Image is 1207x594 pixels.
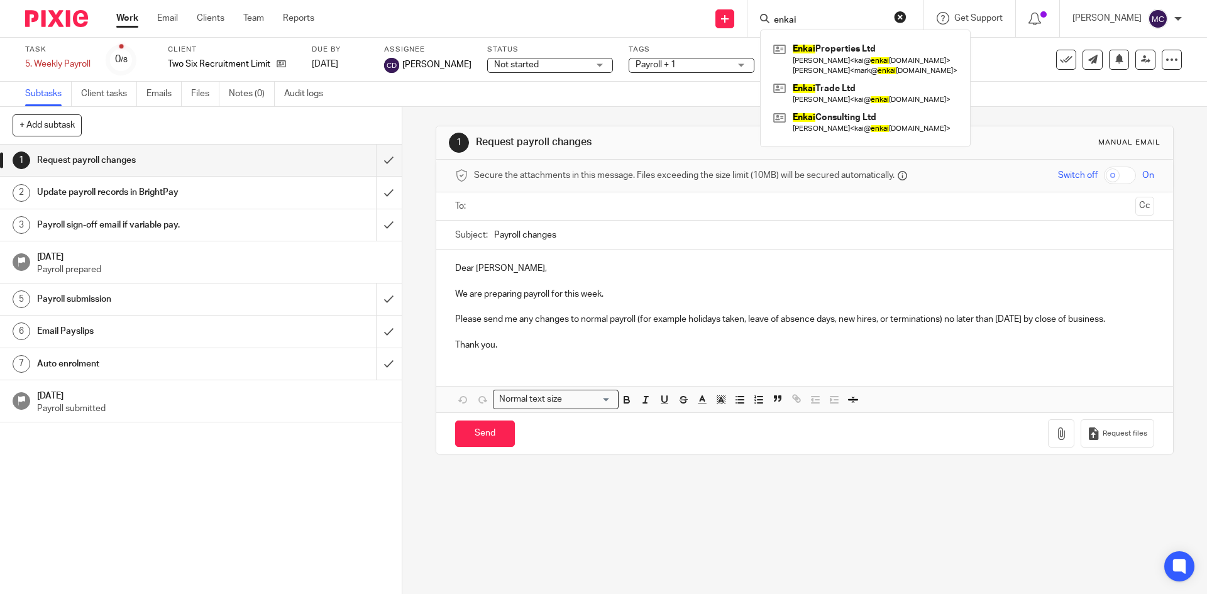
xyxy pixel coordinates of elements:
span: [PERSON_NAME] [402,58,471,71]
a: Files [191,82,219,106]
span: Request files [1103,429,1147,439]
h1: Payroll sign-off email if variable pay. [37,216,255,234]
span: Payroll + 1 [636,60,676,69]
a: Emails [146,82,182,106]
h1: Update payroll records in BrightPay [37,183,255,202]
input: Search for option [566,393,611,406]
div: 3 [13,216,30,234]
label: Due by [312,45,368,55]
a: Clients [197,12,224,25]
div: 5 [13,290,30,308]
p: Thank you. [455,339,1154,351]
span: Get Support [954,14,1003,23]
div: 6 [13,322,30,340]
div: 2 [13,184,30,202]
p: [PERSON_NAME] [1072,12,1142,25]
div: 1 [449,133,469,153]
input: Search [773,15,886,26]
a: Notes (0) [229,82,275,106]
label: Task [25,45,91,55]
span: On [1142,169,1154,182]
p: Payroll submitted [37,402,389,415]
p: Payroll prepared [37,263,389,276]
div: Search for option [493,390,619,409]
a: Email [157,12,178,25]
span: Secure the attachments in this message. Files exceeding the size limit (10MB) will be secured aut... [474,169,895,182]
div: 5. Weekly Payroll [25,58,91,70]
h1: Payroll submission [37,290,255,309]
img: svg%3E [384,58,399,73]
span: [DATE] [312,60,338,69]
div: 0 [115,52,128,67]
button: Request files [1081,419,1154,448]
span: Normal text size [496,393,565,406]
p: Please send me any changes to normal payroll (for example holidays taken, leave of absence days, ... [455,313,1154,326]
h1: Email Payslips [37,322,255,341]
a: Work [116,12,138,25]
label: Status [487,45,613,55]
span: Not started [494,60,539,69]
label: Subject: [455,229,488,241]
a: Team [243,12,264,25]
span: Switch off [1058,169,1098,182]
a: Client tasks [81,82,137,106]
p: We are preparing payroll for this week. [455,288,1154,300]
h1: Request payroll changes [476,136,832,149]
img: Pixie [25,10,88,27]
a: Reports [283,12,314,25]
div: Manual email [1098,138,1160,148]
input: Send [455,421,515,448]
a: Audit logs [284,82,333,106]
p: Dear [PERSON_NAME], [455,262,1154,275]
button: + Add subtask [13,114,82,136]
h1: Request payroll changes [37,151,255,170]
small: /8 [121,57,128,63]
h1: [DATE] [37,387,389,402]
div: 7 [13,355,30,373]
label: To: [455,200,469,212]
img: svg%3E [1148,9,1168,29]
button: Clear [894,11,907,23]
a: Subtasks [25,82,72,106]
p: Two Six Recruitment Limited [168,58,270,70]
button: Cc [1135,197,1154,216]
h1: Auto enrolment [37,355,255,373]
label: Assignee [384,45,471,55]
label: Client [168,45,296,55]
div: 1 [13,151,30,169]
h1: [DATE] [37,248,389,263]
label: Tags [629,45,754,55]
